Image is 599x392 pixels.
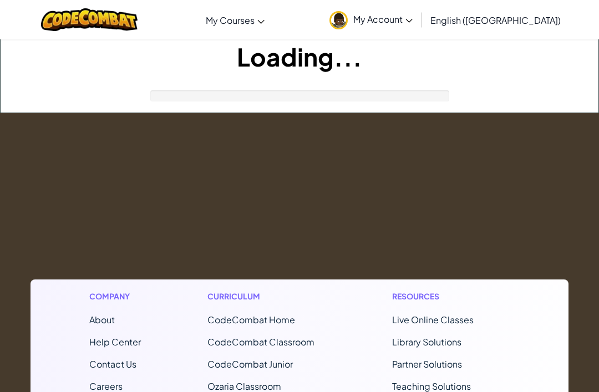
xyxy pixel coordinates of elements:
[206,14,255,26] span: My Courses
[392,336,461,348] a: Library Solutions
[392,358,462,370] a: Partner Solutions
[89,380,123,392] a: Careers
[392,314,474,325] a: Live Online Classes
[392,380,471,392] a: Teaching Solutions
[89,291,141,302] h1: Company
[89,314,115,325] a: About
[207,380,281,392] a: Ozaria Classroom
[1,39,598,74] h1: Loading...
[89,358,136,370] span: Contact Us
[207,336,314,348] a: CodeCombat Classroom
[207,358,293,370] a: CodeCombat Junior
[392,291,510,302] h1: Resources
[207,314,295,325] span: CodeCombat Home
[41,8,138,31] img: CodeCombat logo
[353,13,413,25] span: My Account
[200,5,270,35] a: My Courses
[430,14,561,26] span: English ([GEOGRAPHIC_DATA])
[324,2,418,37] a: My Account
[207,291,326,302] h1: Curriculum
[329,11,348,29] img: avatar
[425,5,566,35] a: English ([GEOGRAPHIC_DATA])
[89,336,141,348] a: Help Center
